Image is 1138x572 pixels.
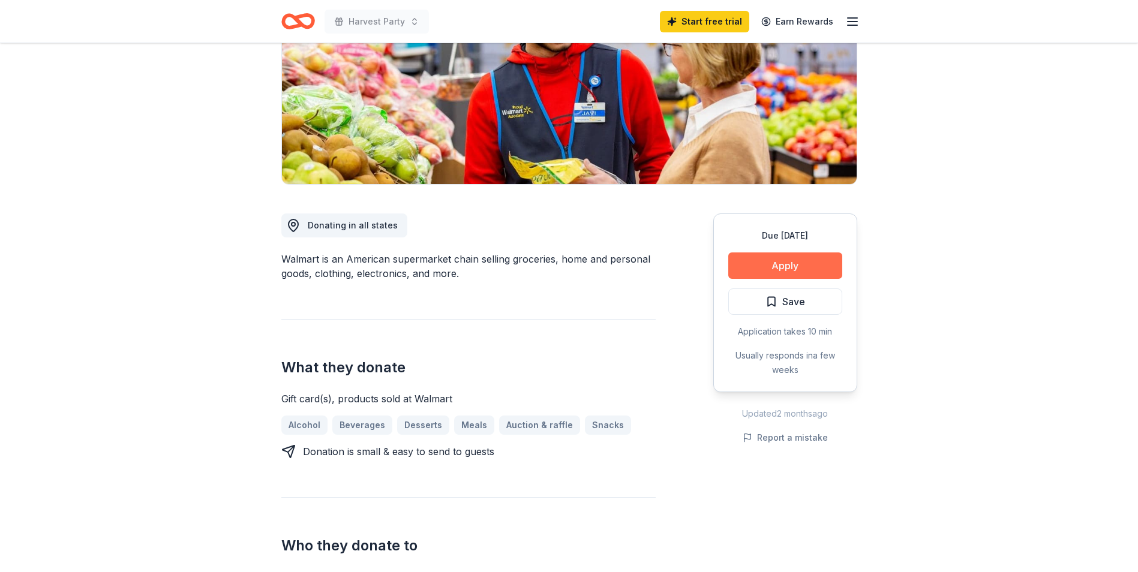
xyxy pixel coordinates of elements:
span: Save [782,294,805,309]
a: Auction & raffle [499,416,580,435]
h2: Who they donate to [281,536,656,555]
span: Harvest Party [349,14,405,29]
div: Application takes 10 min [728,324,842,339]
button: Harvest Party [325,10,429,34]
a: Start free trial [660,11,749,32]
a: Meals [454,416,494,435]
a: Earn Rewards [754,11,840,32]
div: Donation is small & easy to send to guests [303,444,494,459]
button: Save [728,288,842,315]
div: Due [DATE] [728,228,842,243]
a: Home [281,7,315,35]
a: Alcohol [281,416,328,435]
span: Donating in all states [308,220,398,230]
button: Apply [728,252,842,279]
a: Beverages [332,416,392,435]
div: Usually responds in a few weeks [728,348,842,377]
a: Desserts [397,416,449,435]
div: Updated 2 months ago [713,407,857,421]
a: Snacks [585,416,631,435]
div: Walmart is an American supermarket chain selling groceries, home and personal goods, clothing, el... [281,252,656,281]
h2: What they donate [281,358,656,377]
div: Gift card(s), products sold at Walmart [281,392,656,406]
button: Report a mistake [743,430,828,445]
